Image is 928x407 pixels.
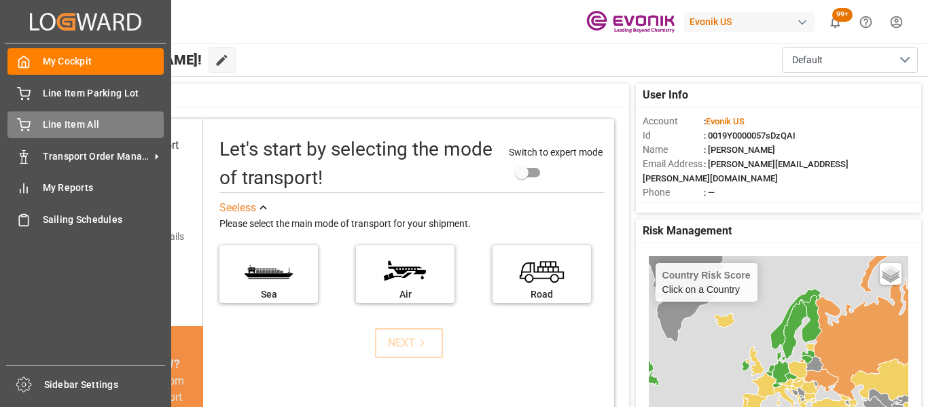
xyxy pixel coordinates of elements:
[586,10,675,34] img: Evonik-brand-mark-Deep-Purple-RGB.jpeg_1700498283.jpeg
[43,86,164,101] span: Line Item Parking Lot
[43,149,150,164] span: Transport Order Management
[706,116,745,126] span: Evonik US
[509,147,603,158] span: Switch to expert mode
[7,175,164,201] a: My Reports
[704,116,745,126] span: :
[820,7,851,37] button: show 100 new notifications
[375,328,443,358] button: NEXT
[219,200,256,216] div: See less
[851,7,881,37] button: Help Center
[56,47,202,73] span: Hello [PERSON_NAME]!
[792,53,823,67] span: Default
[7,79,164,106] a: Line Item Parking Lot
[662,270,751,295] div: Click on a Country
[662,270,751,281] h4: Country Risk Score
[643,200,704,214] span: Account Type
[43,213,164,227] span: Sailing Schedules
[643,114,704,128] span: Account
[226,287,311,302] div: Sea
[704,188,715,198] span: : —
[43,54,164,69] span: My Cockpit
[643,87,688,103] span: User Info
[43,181,164,195] span: My Reports
[643,159,849,183] span: : [PERSON_NAME][EMAIL_ADDRESS][PERSON_NAME][DOMAIN_NAME]
[7,111,164,138] a: Line Item All
[643,128,704,143] span: Id
[43,118,164,132] span: Line Item All
[7,206,164,232] a: Sailing Schedules
[704,130,796,141] span: : 0019Y0000057sDzQAI
[643,143,704,157] span: Name
[499,287,584,302] div: Road
[388,335,429,351] div: NEXT
[643,157,704,171] span: Email Address
[704,202,778,212] span: : Freight Forwarder
[643,185,704,200] span: Phone
[643,223,732,239] span: Risk Management
[832,8,853,22] span: 99+
[782,47,918,73] button: open menu
[219,216,605,232] div: Please select the main mode of transport for your shipment.
[704,145,775,155] span: : [PERSON_NAME]
[7,48,164,75] a: My Cockpit
[44,378,166,392] span: Sidebar Settings
[880,263,902,285] a: Layers
[684,12,815,32] div: Evonik US
[363,287,448,302] div: Air
[684,9,820,35] button: Evonik US
[219,135,495,192] div: Let's start by selecting the mode of transport!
